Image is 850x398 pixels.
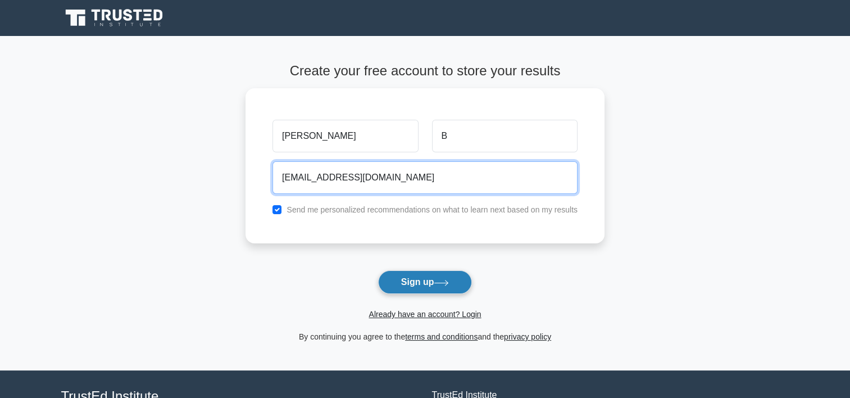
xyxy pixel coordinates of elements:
a: privacy policy [504,332,551,341]
input: Email [272,161,578,194]
a: Already have an account? Login [369,310,481,319]
div: By continuing you agree to the and the [239,330,611,343]
input: First name [272,120,418,152]
input: Last name [432,120,578,152]
h4: Create your free account to store your results [246,63,604,79]
label: Send me personalized recommendations on what to learn next based on my results [287,205,578,214]
a: terms and conditions [405,332,478,341]
button: Sign up [378,270,472,294]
